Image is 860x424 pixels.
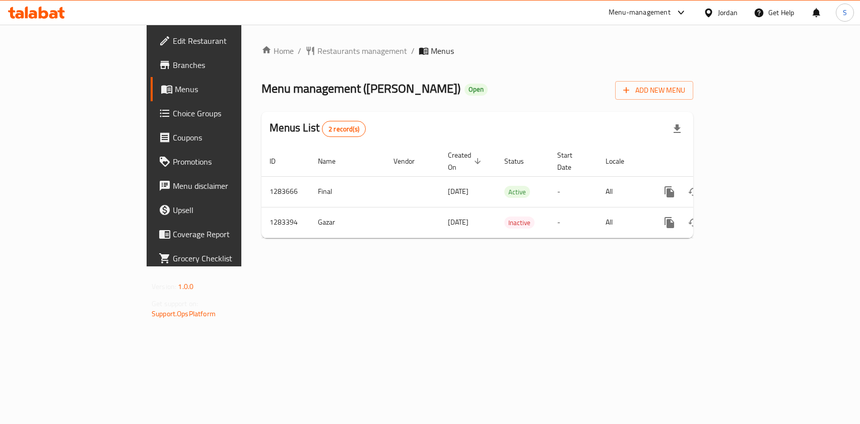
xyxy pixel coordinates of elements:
span: Name [318,155,349,167]
span: Coverage Report [173,228,282,240]
div: Open [465,84,488,96]
td: - [549,207,598,238]
span: [DATE] [448,185,469,198]
td: - [549,176,598,207]
li: / [298,45,301,57]
span: [DATE] [448,216,469,229]
td: All [598,207,649,238]
span: Choice Groups [173,107,282,119]
a: Edit Restaurant [151,29,290,53]
span: Start Date [557,149,585,173]
span: Edit Restaurant [173,35,282,47]
span: Menus [431,45,454,57]
span: Promotions [173,156,282,168]
span: S [843,7,847,18]
span: Upsell [173,204,282,216]
span: Coupons [173,131,282,144]
button: Change Status [682,180,706,204]
span: Active [504,186,530,198]
span: Get support on: [152,297,198,310]
a: Grocery Checklist [151,246,290,270]
a: Promotions [151,150,290,174]
button: more [657,180,682,204]
div: Menu-management [609,7,671,19]
div: Total records count [322,121,366,137]
a: Coverage Report [151,222,290,246]
td: Final [310,176,385,207]
span: Status [504,155,537,167]
a: Restaurants management [305,45,407,57]
span: Menu disclaimer [173,180,282,192]
a: Menu disclaimer [151,174,290,198]
span: Restaurants management [317,45,407,57]
a: Choice Groups [151,101,290,125]
button: more [657,210,682,235]
li: / [411,45,415,57]
span: Add New Menu [623,84,685,97]
a: Menus [151,77,290,101]
span: 1.0.0 [178,280,193,293]
button: Add New Menu [615,81,693,100]
a: Branches [151,53,290,77]
span: Menus [175,83,282,95]
nav: breadcrumb [261,45,693,57]
span: Locale [606,155,637,167]
span: Grocery Checklist [173,252,282,264]
a: Coupons [151,125,290,150]
button: Change Status [682,210,706,235]
span: Version: [152,280,176,293]
span: Created On [448,149,484,173]
a: Support.OpsPlatform [152,307,216,320]
span: Inactive [504,217,535,229]
span: Vendor [393,155,428,167]
td: All [598,176,649,207]
a: Upsell [151,198,290,222]
span: 2 record(s) [322,124,365,134]
span: ID [270,155,289,167]
span: Menu management ( [PERSON_NAME] ) [261,77,460,100]
td: Gazar [310,207,385,238]
span: Branches [173,59,282,71]
div: Export file [665,117,689,141]
table: enhanced table [261,146,762,238]
span: Open [465,85,488,94]
th: Actions [649,146,762,177]
h2: Menus List [270,120,366,137]
div: Jordan [718,7,738,18]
